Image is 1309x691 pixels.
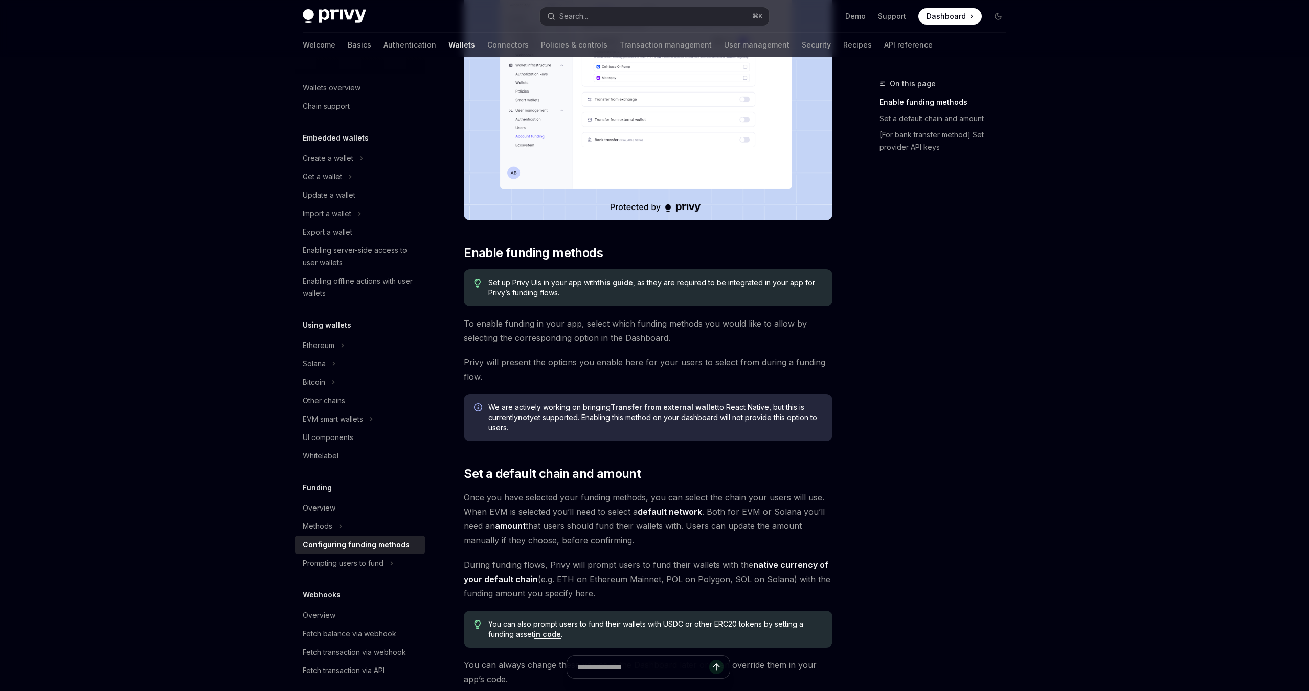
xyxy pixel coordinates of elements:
a: Configuring funding methods [295,536,425,554]
div: Export a wallet [303,226,352,238]
svg: Info [474,403,484,413]
a: Security [802,33,831,57]
span: ⌘ K [752,12,763,20]
a: Enabling server-side access to user wallets [295,241,425,272]
a: Basics [348,33,371,57]
a: Overview [295,499,425,517]
div: Ethereum [303,339,334,352]
a: Fetch transaction via webhook [295,643,425,661]
span: Dashboard [927,11,966,21]
a: Demo [845,11,866,21]
a: in code [534,630,561,639]
div: Other chains [303,395,345,407]
a: Support [878,11,906,21]
span: Set up Privy UIs in your app with , as they are required to be integrated in your app for Privy’s... [488,278,822,298]
h5: Embedded wallets [303,132,369,144]
a: Export a wallet [295,223,425,241]
a: Wallets [448,33,475,57]
div: Wallets overview [303,82,360,94]
div: Whitelabel [303,450,338,462]
span: We are actively working on bringing to React Native, but this is currently yet supported. Enablin... [488,402,822,433]
div: Bitcoin [303,376,325,388]
div: Fetch balance via webhook [303,628,396,640]
a: Fetch transaction via API [295,661,425,680]
div: Enabling offline actions with user wallets [303,275,419,300]
div: Enabling server-side access to user wallets [303,244,419,269]
div: EVM smart wallets [303,413,363,425]
button: Toggle dark mode [990,8,1006,25]
button: Search...⌘K [540,7,769,26]
strong: amount [495,521,526,531]
a: User management [724,33,789,57]
strong: default network [638,506,702,517]
a: Wallets overview [295,79,425,97]
a: Whitelabel [295,447,425,465]
a: Dashboard [918,8,982,25]
span: To enable funding in your app, select which funding methods you would like to allow by selecting ... [464,316,832,345]
a: UI components [295,428,425,447]
h5: Webhooks [303,589,341,601]
svg: Tip [474,620,481,629]
a: Authentication [383,33,436,57]
div: Search... [559,10,588,22]
strong: Transfer from external wallet [611,403,717,411]
div: Overview [303,502,335,514]
a: Enable funding methods [879,94,1014,110]
span: Once you have selected your funding methods, you can select the chain your users will use. When E... [464,490,832,547]
h5: Funding [303,481,332,494]
a: Welcome [303,33,335,57]
div: Import a wallet [303,208,351,220]
span: On this page [890,78,936,90]
a: Overview [295,606,425,625]
div: Configuring funding methods [303,539,410,551]
div: Methods [303,520,332,533]
div: Create a wallet [303,152,353,165]
a: Fetch balance via webhook [295,625,425,643]
a: Recipes [843,33,872,57]
div: Update a wallet [303,189,355,201]
div: Chain support [303,100,350,112]
a: Chain support [295,97,425,116]
a: Other chains [295,391,425,410]
h5: Using wallets [303,319,351,331]
div: Fetch transaction via API [303,664,385,677]
span: Set a default chain and amount [464,466,641,482]
div: Get a wallet [303,171,342,183]
a: Transaction management [620,33,712,57]
button: Send message [709,660,724,674]
div: Prompting users to fund [303,557,383,569]
div: Fetch transaction via webhook [303,646,406,658]
svg: Tip [474,279,481,288]
a: Connectors [487,33,529,57]
a: this guide [597,278,633,287]
div: UI components [303,431,353,444]
a: [For bank transfer method] Set provider API keys [879,127,1014,155]
a: API reference [884,33,933,57]
a: Set a default chain and amount [879,110,1014,127]
a: Enabling offline actions with user wallets [295,272,425,303]
strong: not [518,413,530,422]
span: You can also prompt users to fund their wallets with USDC or other ERC20 tokens by setting a fund... [488,619,822,639]
a: Policies & controls [541,33,607,57]
img: dark logo [303,9,366,24]
span: Privy will present the options you enable here for your users to select from during a funding flow. [464,355,832,384]
span: Enable funding methods [464,245,603,261]
div: Solana [303,358,326,370]
div: Overview [303,609,335,621]
span: During funding flows, Privy will prompt users to fund their wallets with the (e.g. ETH on Ethereu... [464,558,832,601]
a: Update a wallet [295,186,425,204]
